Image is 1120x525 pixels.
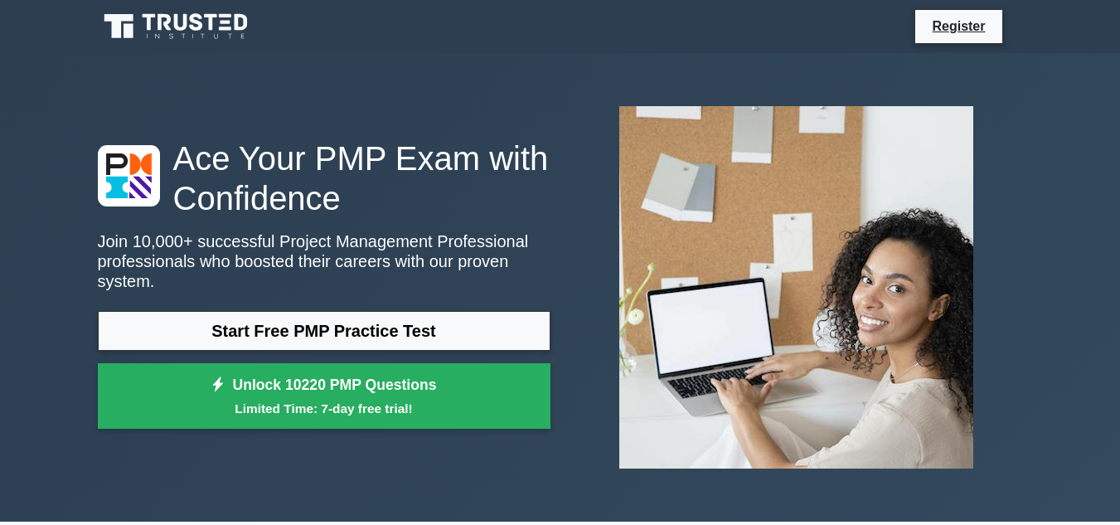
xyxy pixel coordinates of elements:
[119,399,530,418] small: Limited Time: 7-day free trial!
[98,311,550,351] a: Start Free PMP Practice Test
[98,363,550,430] a: Unlock 10220 PMP QuestionsLimited Time: 7-day free trial!
[98,139,550,218] h1: Ace Your PMP Exam with Confidence
[922,16,995,36] a: Register
[98,231,550,291] p: Join 10,000+ successful Project Management Professional professionals who boosted their careers w...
